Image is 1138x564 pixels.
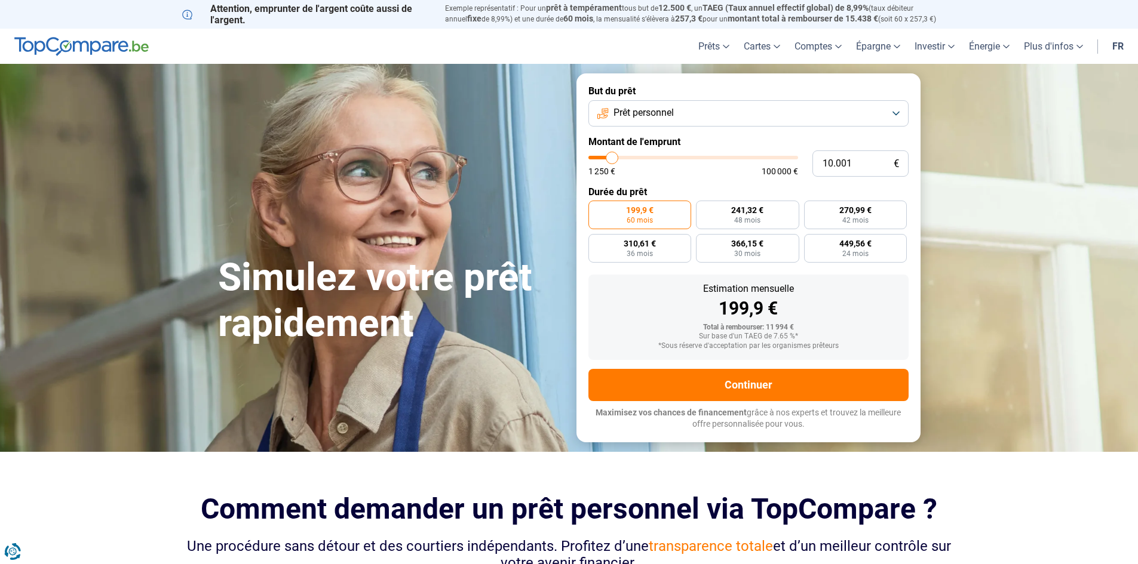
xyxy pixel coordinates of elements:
button: Continuer [588,369,909,401]
p: grâce à nos experts et trouvez la meilleure offre personnalisée pour vous. [588,407,909,430]
a: Plus d'infos [1017,29,1090,64]
div: Estimation mensuelle [598,284,899,294]
h2: Comment demander un prêt personnel via TopCompare ? [182,492,956,525]
div: 199,9 € [598,300,899,318]
div: *Sous réserve d'acceptation par les organismes prêteurs [598,342,899,350]
label: Montant de l'emprunt [588,136,909,147]
span: transparence totale [649,538,773,554]
span: TAEG (Taux annuel effectif global) de 8,99% [703,3,869,13]
div: Total à rembourser: 11 994 € [598,323,899,332]
p: Attention, emprunter de l'argent coûte aussi de l'argent. [182,3,431,26]
span: 257,3 € [675,14,703,23]
span: 12.500 € [658,3,691,13]
a: Prêts [691,29,737,64]
a: Investir [907,29,962,64]
span: montant total à rembourser de 15.438 € [728,14,878,23]
span: € [894,159,899,169]
span: 60 mois [627,217,653,224]
h1: Simulez votre prêt rapidement [218,255,562,347]
a: fr [1105,29,1131,64]
span: 310,61 € [624,239,656,248]
span: 270,99 € [839,206,872,214]
span: fixe [467,14,481,23]
span: 366,15 € [731,239,763,248]
a: Comptes [787,29,849,64]
span: 199,9 € [626,206,654,214]
a: Cartes [737,29,787,64]
span: 100 000 € [762,167,798,175]
span: Prêt personnel [614,106,674,119]
span: 30 mois [734,250,760,257]
a: Énergie [962,29,1017,64]
img: TopCompare [14,37,149,56]
span: 1 250 € [588,167,615,175]
span: 60 mois [563,14,593,23]
span: Maximisez vos chances de financement [596,408,747,417]
span: prêt à tempérament [546,3,622,13]
span: 449,56 € [839,239,872,248]
label: Durée du prêt [588,186,909,198]
p: Exemple représentatif : Pour un tous but de , un (taux débiteur annuel de 8,99%) et une durée de ... [445,3,956,24]
span: 48 mois [734,217,760,224]
label: But du prêt [588,85,909,97]
div: Sur base d'un TAEG de 7.65 %* [598,332,899,341]
span: 36 mois [627,250,653,257]
span: 241,32 € [731,206,763,214]
button: Prêt personnel [588,100,909,127]
span: 24 mois [842,250,869,257]
a: Épargne [849,29,907,64]
span: 42 mois [842,217,869,224]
